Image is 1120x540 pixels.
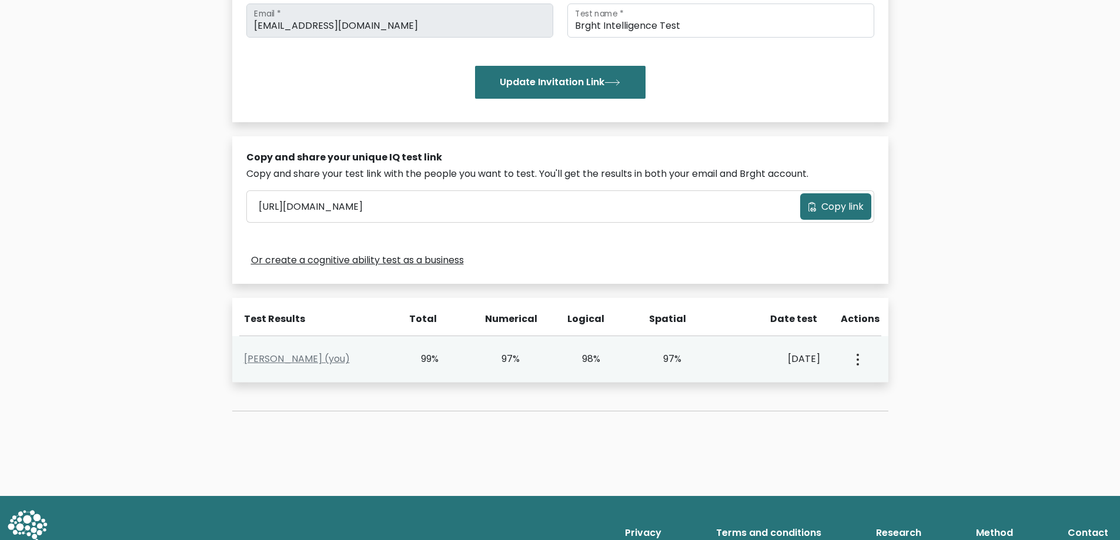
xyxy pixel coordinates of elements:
[800,193,871,220] button: Copy link
[406,352,439,366] div: 99%
[251,253,464,267] a: Or create a cognitive ability test as a business
[244,312,389,326] div: Test Results
[731,312,827,326] div: Date test
[567,312,601,326] div: Logical
[475,66,646,99] button: Update Invitation Link
[567,4,874,38] input: Test name
[841,312,881,326] div: Actions
[403,312,437,326] div: Total
[821,200,864,214] span: Copy link
[486,352,520,366] div: 97%
[649,312,683,326] div: Spatial
[246,167,874,181] div: Copy and share your test link with the people you want to test. You'll get the results in both yo...
[729,352,820,366] div: [DATE]
[244,352,350,365] a: [PERSON_NAME] (you)
[246,4,553,38] input: Email
[648,352,681,366] div: 97%
[246,150,874,165] div: Copy and share your unique IQ test link
[485,312,519,326] div: Numerical
[567,352,601,366] div: 98%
